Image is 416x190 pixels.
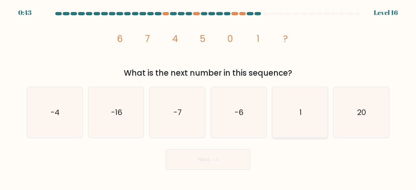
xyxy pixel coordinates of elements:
[31,67,385,79] div: What is the next number in this sequence?
[145,32,150,45] tspan: 7
[117,32,123,45] tspan: 6
[283,32,288,45] tspan: ?
[235,107,243,118] text: -6
[172,32,178,45] tspan: 4
[374,8,398,18] div: Level 16
[256,32,259,45] tspan: 1
[51,107,59,118] text: -4
[166,149,250,170] button: Next
[227,32,233,45] tspan: 0
[200,32,205,45] tspan: 5
[174,107,182,118] text: -7
[18,8,32,18] div: 0:43
[111,107,122,118] text: -16
[357,107,366,118] text: 20
[299,107,302,118] text: 1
